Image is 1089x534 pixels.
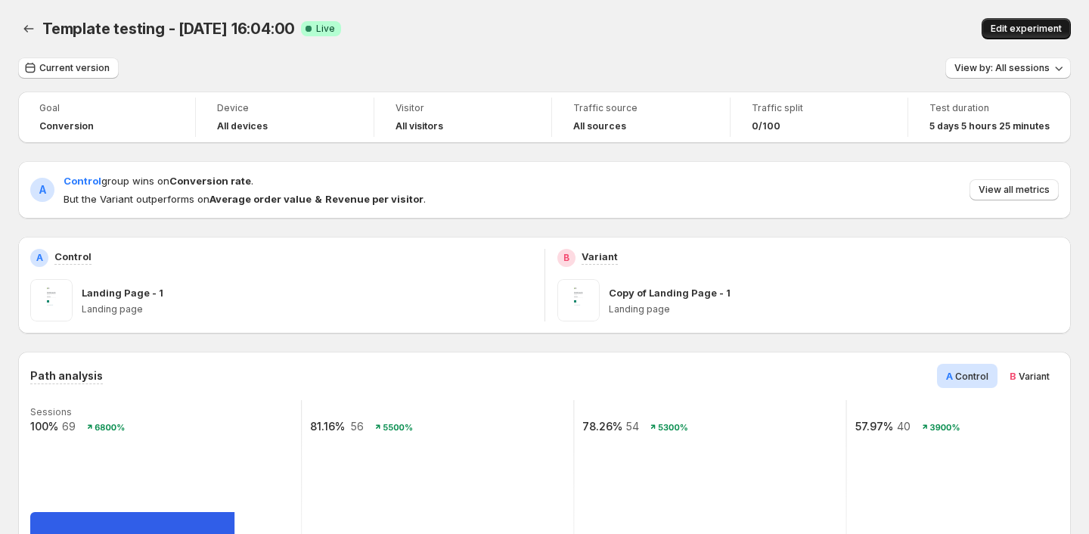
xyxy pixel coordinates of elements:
[315,193,322,205] strong: &
[573,120,626,132] h4: All sources
[573,102,708,114] span: Traffic source
[30,279,73,321] img: Landing Page - 1
[62,420,76,433] text: 69
[82,285,163,300] p: Landing Page - 1
[54,249,92,264] p: Control
[350,420,364,433] text: 56
[557,279,600,321] img: Copy of Landing Page - 1
[30,368,103,383] h3: Path analysis
[955,371,988,382] span: Control
[64,191,426,206] span: But the Variant outperforms on .
[752,101,886,134] a: Traffic split0/100
[42,20,295,38] span: Template testing - [DATE] 16:04:00
[396,102,530,114] span: Visitor
[982,18,1071,39] button: Edit experiment
[573,101,708,134] a: Traffic sourceAll sources
[1010,370,1016,382] span: B
[930,422,960,433] text: 3900%
[217,101,352,134] a: DeviceAll devices
[325,193,423,205] strong: Revenue per visitor
[752,120,780,132] span: 0/100
[18,57,119,79] button: Current version
[36,252,43,264] h2: A
[563,252,569,264] h2: B
[897,420,911,433] text: 40
[970,179,1059,200] button: View all metrics
[929,120,1050,132] span: 5 days 5 hours 25 minutes
[39,120,94,132] span: Conversion
[95,422,125,433] text: 6800%
[82,303,532,315] p: Landing page
[929,102,1050,114] span: Test duration
[855,420,893,433] text: 57.97%
[396,101,530,134] a: VisitorAll visitors
[979,184,1050,196] span: View all metrics
[39,62,110,74] span: Current version
[39,102,174,114] span: Goal
[396,120,443,132] h4: All visitors
[30,420,58,433] text: 100%
[39,101,174,134] a: GoalConversion
[1019,371,1050,382] span: Variant
[64,175,253,187] span: group wins on .
[954,62,1050,74] span: View by: All sessions
[609,303,1060,315] p: Landing page
[752,102,886,114] span: Traffic split
[658,422,688,433] text: 5300%
[217,102,352,114] span: Device
[310,420,345,433] text: 81.16%
[991,23,1062,35] span: Edit experiment
[30,406,72,418] text: Sessions
[929,101,1050,134] a: Test duration5 days 5 hours 25 minutes
[625,420,639,433] text: 54
[946,370,953,382] span: A
[609,285,731,300] p: Copy of Landing Page - 1
[383,422,413,433] text: 5500%
[64,175,101,187] span: Control
[209,193,312,205] strong: Average order value
[169,175,251,187] strong: Conversion rate
[582,249,618,264] p: Variant
[945,57,1071,79] button: View by: All sessions
[39,182,46,197] h2: A
[18,18,39,39] button: Back
[582,420,622,433] text: 78.26%
[217,120,268,132] h4: All devices
[316,23,335,35] span: Live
